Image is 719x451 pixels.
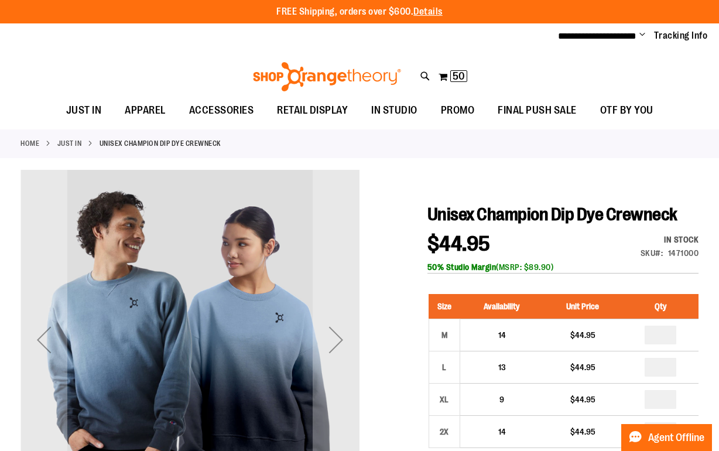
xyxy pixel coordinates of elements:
[641,234,699,245] div: Availability
[177,97,266,124] a: ACCESSORIES
[436,391,453,408] div: XL
[57,138,82,149] a: JUST IN
[427,232,491,256] span: $44.95
[486,97,588,124] a: FINAL PUSH SALE
[498,427,506,436] span: 14
[113,97,177,124] a: APPAREL
[277,97,348,124] span: RETAIL DISPLAY
[648,432,704,443] span: Agent Offline
[641,234,699,245] div: In stock
[639,30,645,42] button: Account menu
[427,261,699,273] div: (MSRP: $89.90)
[453,70,465,82] span: 50
[54,97,114,124] a: JUST IN
[276,5,443,19] p: FREE Shipping, orders over $600.
[66,97,102,124] span: JUST IN
[427,262,497,272] b: 50% Studio Margin
[654,29,708,42] a: Tracking Info
[427,204,677,224] span: Unisex Champion Dip Dye Crewneck
[371,97,417,124] span: IN STUDIO
[498,97,577,124] span: FINAL PUSH SALE
[668,247,699,259] div: 1471000
[549,329,616,341] div: $44.95
[460,294,543,319] th: Availability
[622,294,699,319] th: Qty
[549,426,616,438] div: $44.95
[499,395,504,404] span: 9
[436,326,453,344] div: M
[498,330,506,340] span: 14
[621,424,712,451] button: Agent Offline
[641,248,663,258] strong: SKU
[125,97,166,124] span: APPAREL
[413,6,443,17] a: Details
[189,97,254,124] span: ACCESSORIES
[20,138,39,149] a: Home
[441,97,475,124] span: PROMO
[429,97,487,124] a: PROMO
[429,294,460,319] th: Size
[543,294,622,319] th: Unit Price
[498,363,506,372] span: 13
[588,97,665,124] a: OTF BY YOU
[600,97,653,124] span: OTF BY YOU
[549,394,616,405] div: $44.95
[100,138,221,149] strong: Unisex Champion Dip Dye Crewneck
[436,358,453,376] div: L
[251,62,403,91] img: Shop Orangetheory
[359,97,429,124] a: IN STUDIO
[265,97,359,124] a: RETAIL DISPLAY
[436,423,453,440] div: 2X
[549,361,616,373] div: $44.95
